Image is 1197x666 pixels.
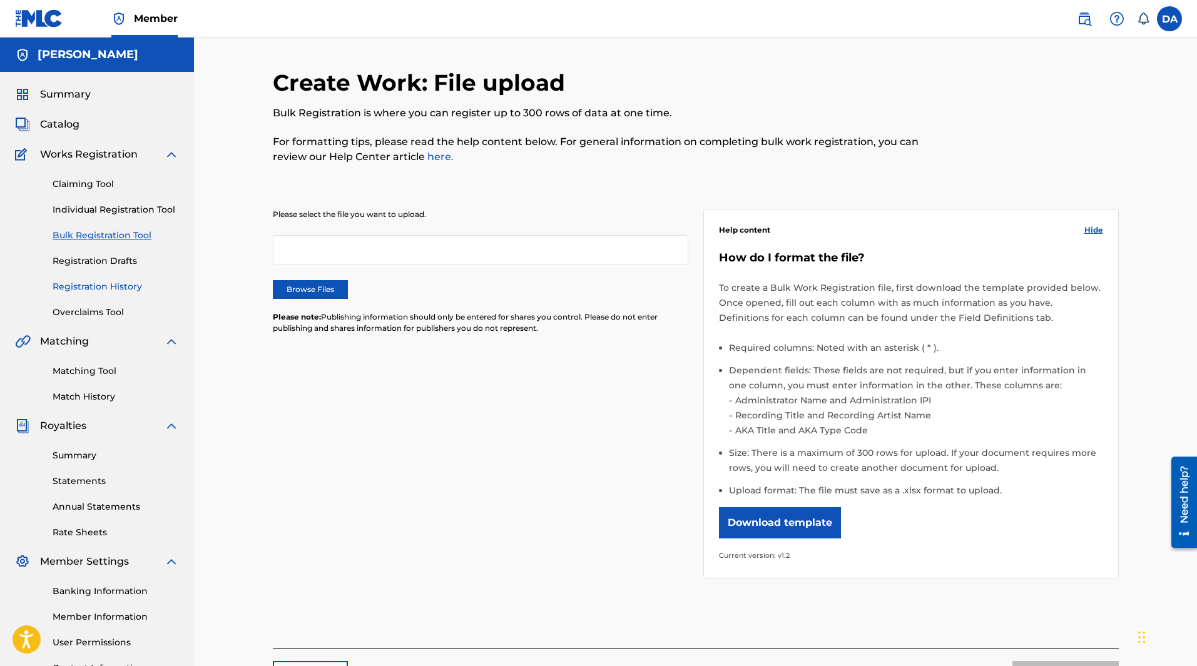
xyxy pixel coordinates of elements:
[1134,606,1197,666] div: Виджет чата
[15,418,30,433] img: Royalties
[15,117,79,132] a: CatalogCatalog
[53,203,179,216] a: Individual Registration Tool
[40,87,91,102] span: Summary
[38,48,138,62] h5: damon xtc
[15,48,30,63] img: Accounts
[1104,6,1129,31] div: Help
[729,445,1103,483] li: Size: There is a maximum of 300 rows for upload. If your document requires more rows, you will ne...
[732,408,1103,423] li: Recording Title and Recording Artist Name
[111,11,126,26] img: Top Rightsholder
[164,418,179,433] img: expand
[425,151,454,163] a: here.
[719,548,1103,563] p: Current version: v1.2
[273,69,571,97] h2: Create Work: File upload
[53,610,179,623] a: Member Information
[15,9,63,28] img: MLC Logo
[15,554,30,569] img: Member Settings
[273,311,688,334] p: Publishing information should only be entered for shares you control. Please do not enter publish...
[732,393,1103,408] li: Administrator Name and Administration IPI
[164,147,179,162] img: expand
[40,117,79,132] span: Catalog
[15,117,30,132] img: Catalog
[53,449,179,462] a: Summary
[1157,6,1182,31] div: User Menu
[53,500,179,513] a: Annual Statements
[40,554,129,569] span: Member Settings
[1072,6,1097,31] a: Public Search
[719,225,770,236] span: Help content
[53,229,179,242] a: Bulk Registration Tool
[164,554,179,569] img: expand
[40,147,138,162] span: Works Registration
[53,280,179,293] a: Registration History
[53,475,179,488] a: Statements
[273,106,924,121] p: Bulk Registration is where you can register up to 300 rows of data at one time.
[53,526,179,539] a: Rate Sheets
[273,134,924,164] p: For formatting tips, please read the help content below. For general information on completing bu...
[273,209,688,220] p: Please select the file you want to upload.
[40,418,86,433] span: Royalties
[273,312,321,321] span: Please note:
[273,280,348,299] label: Browse Files
[15,147,31,162] img: Works Registration
[1077,11,1092,26] img: search
[53,306,179,319] a: Overclaims Tool
[732,423,1103,438] li: AKA Title and AKA Type Code
[1134,606,1197,666] iframe: Chat Widget
[53,390,179,403] a: Match History
[1137,13,1149,25] div: Notifications
[1109,11,1124,26] img: help
[53,636,179,649] a: User Permissions
[729,363,1103,445] li: Dependent fields: These fields are not required, but if you enter information in one column, you ...
[1162,452,1197,553] iframe: Resource Center
[53,365,179,378] a: Matching Tool
[134,11,178,26] span: Member
[15,87,30,102] img: Summary
[1138,618,1146,656] div: Перетащить
[53,178,179,191] a: Claiming Tool
[719,280,1103,325] p: To create a Bulk Work Registration file, first download the template provided below. Once opened,...
[719,251,1103,265] h5: How do I format the file?
[53,585,179,598] a: Banking Information
[53,255,179,268] a: Registration Drafts
[164,334,179,349] img: expand
[719,507,841,538] button: Download template
[729,340,1103,363] li: Required columns: Noted with an asterisk ( * ).
[40,334,89,349] span: Matching
[15,87,91,102] a: SummarySummary
[729,483,1103,498] li: Upload format: The file must save as a .xlsx format to upload.
[1084,225,1103,236] span: Hide
[15,334,31,349] img: Matching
